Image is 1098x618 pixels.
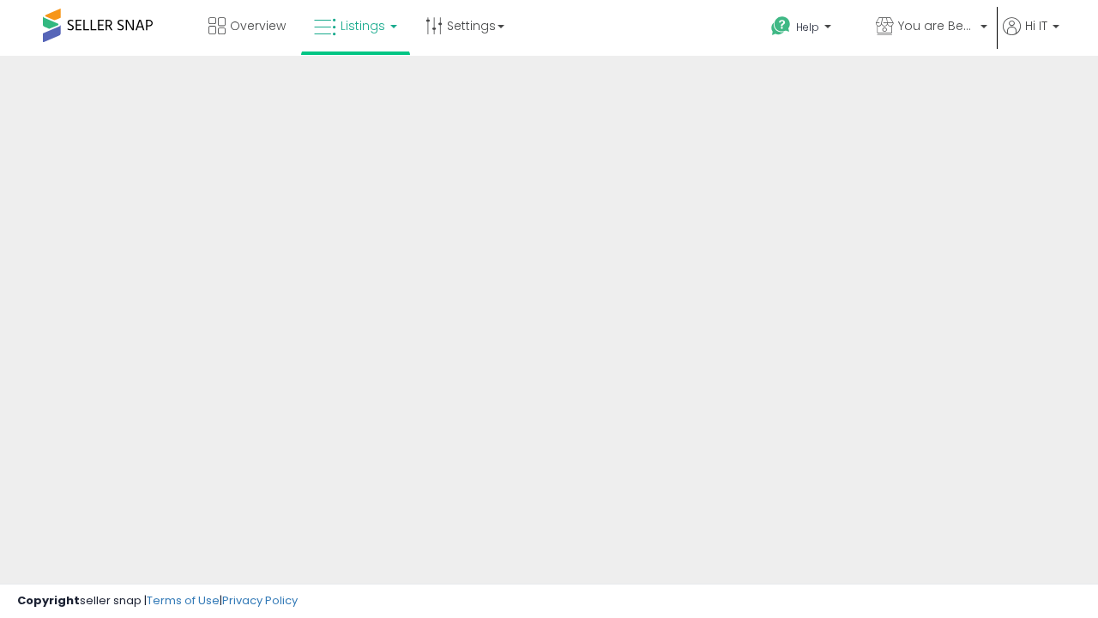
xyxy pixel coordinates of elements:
[341,17,385,34] span: Listings
[1025,17,1047,34] span: Hi IT
[898,17,975,34] span: You are Beautiful (IT)
[222,592,298,609] a: Privacy Policy
[147,592,220,609] a: Terms of Use
[1003,17,1059,56] a: Hi IT
[770,15,792,37] i: Get Help
[17,593,298,609] div: seller snap | |
[757,3,860,56] a: Help
[230,17,286,34] span: Overview
[796,20,819,34] span: Help
[17,592,80,609] strong: Copyright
